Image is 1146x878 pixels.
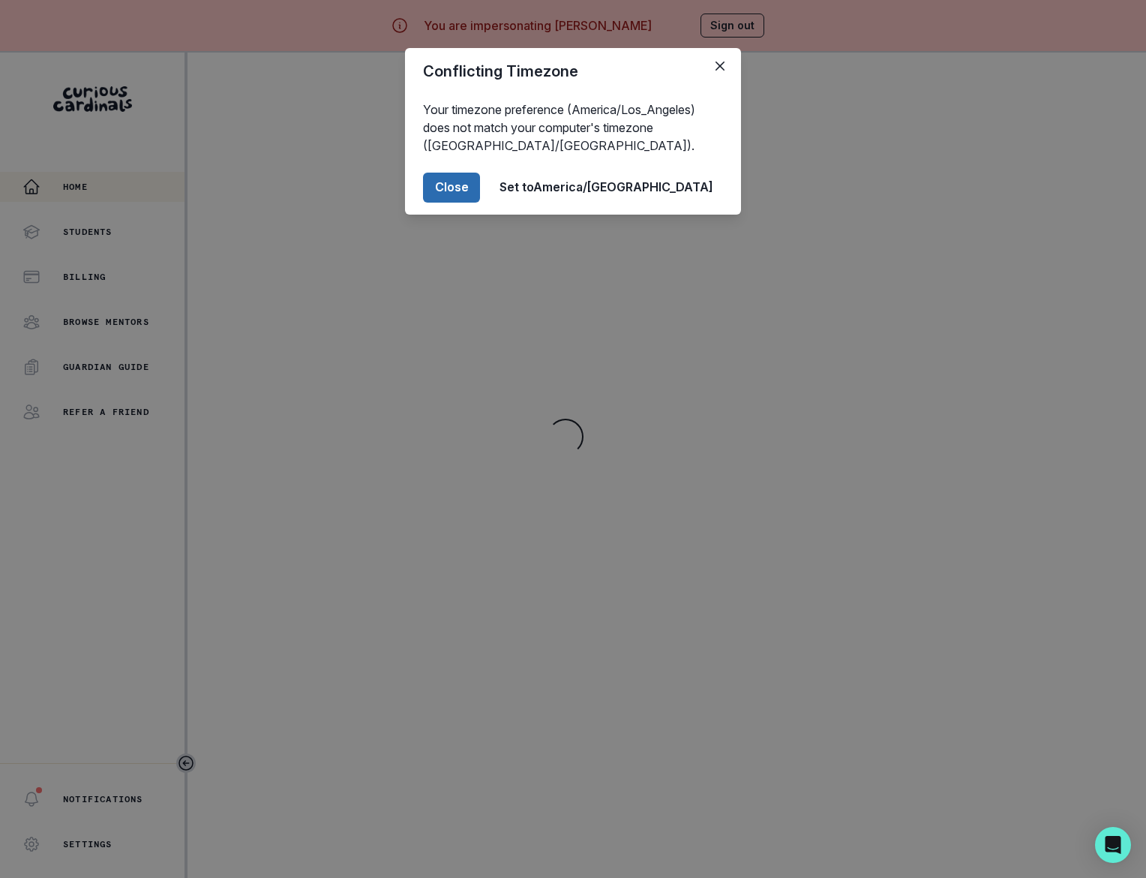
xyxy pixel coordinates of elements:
[1095,827,1131,863] div: Open Intercom Messenger
[405,95,741,161] div: Your timezone preference (America/Los_Angeles) does not match your computer's timezone ([GEOGRAPH...
[423,173,480,203] button: Close
[489,173,723,203] button: Set toAmerica/[GEOGRAPHIC_DATA]
[708,54,732,78] button: Close
[405,48,741,95] header: Conflicting Timezone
